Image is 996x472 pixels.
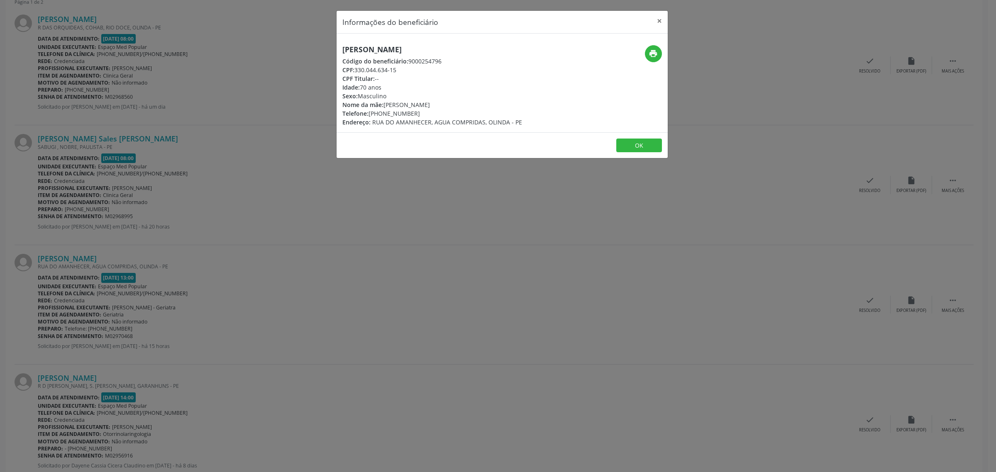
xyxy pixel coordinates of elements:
[342,75,375,83] span: CPF Titular:
[342,74,522,83] div: --
[342,17,438,27] h5: Informações do beneficiário
[342,66,522,74] div: 330.044.634-15
[342,83,522,92] div: 70 anos
[645,45,662,62] button: print
[342,118,371,126] span: Endereço:
[649,49,658,58] i: print
[342,109,522,118] div: [PHONE_NUMBER]
[372,118,522,126] span: RUA DO AMANHECER, AGUA COMPRIDAS, OLINDA - PE
[342,92,522,100] div: Masculino
[342,45,522,54] h5: [PERSON_NAME]
[342,66,354,74] span: CPF:
[342,109,369,117] span: Telefone:
[651,11,668,31] button: Close
[342,83,360,91] span: Idade:
[616,139,662,153] button: OK
[342,100,522,109] div: [PERSON_NAME]
[342,57,522,66] div: 9000254796
[342,101,383,109] span: Nome da mãe:
[342,57,408,65] span: Código do beneficiário:
[342,92,358,100] span: Sexo:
